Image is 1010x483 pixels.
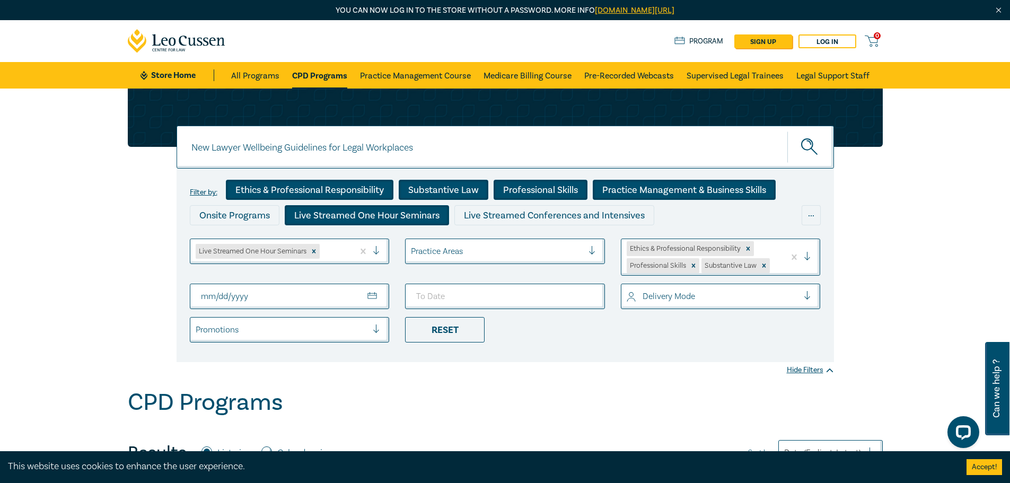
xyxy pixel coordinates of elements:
div: Live Streamed Conferences and Intensives [454,205,654,225]
div: Professional Skills [627,258,688,273]
div: Substantive Law [701,258,758,273]
a: Log in [798,34,856,48]
input: select [196,324,198,336]
div: Professional Skills [494,180,587,200]
a: Program [674,36,724,47]
input: select [322,245,324,257]
div: Remove Professional Skills [688,258,699,273]
div: Pre-Recorded Webcasts [363,231,485,251]
div: ... [802,205,821,225]
input: To Date [405,284,605,309]
p: You can now log in to the store without a password. More info [128,5,883,16]
div: Reset [405,317,485,343]
div: Live Streamed Practical Workshops [190,231,358,251]
button: Accept cookies [967,459,1002,475]
span: Can we help ? [991,348,1002,429]
a: [DOMAIN_NAME][URL] [595,5,674,15]
a: Legal Support Staff [796,62,870,89]
span: 0 [874,32,881,39]
div: Live Streamed One Hour Seminars [285,205,449,225]
input: Sort by [784,447,786,459]
div: Live Streamed One Hour Seminars [196,244,308,259]
h4: Results [128,442,187,463]
span: Sort by: [748,447,773,459]
a: Pre-Recorded Webcasts [584,62,674,89]
div: Substantive Law [399,180,488,200]
a: sign up [734,34,792,48]
a: CPD Programs [292,62,347,89]
a: All Programs [231,62,279,89]
input: select [411,245,413,257]
label: Calendar view [277,446,334,460]
div: Ethics & Professional Responsibility [627,241,742,256]
input: From Date [190,284,390,309]
img: Close [994,6,1003,15]
input: select [772,260,774,271]
input: select [627,291,629,302]
div: Remove Ethics & Professional Responsibility [742,241,754,256]
div: Onsite Programs [190,205,279,225]
a: Practice Management Course [360,62,471,89]
div: Hide Filters [787,365,834,375]
iframe: LiveChat chat widget [939,412,983,456]
h1: CPD Programs [128,389,283,416]
div: Remove Substantive Law [758,258,770,273]
div: Ethics & Professional Responsibility [226,180,393,200]
div: This website uses cookies to enhance the user experience. [8,460,951,473]
a: Store Home [140,69,214,81]
label: Filter by: [190,188,217,197]
a: Medicare Billing Course [484,62,572,89]
div: National Programs [612,231,709,251]
a: Supervised Legal Trainees [687,62,784,89]
div: 10 CPD Point Packages [490,231,607,251]
input: Search for a program title, program description or presenter name [177,126,834,169]
div: Remove Live Streamed One Hour Seminars [308,244,320,259]
label: List view [217,446,253,460]
div: Practice Management & Business Skills [593,180,776,200]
